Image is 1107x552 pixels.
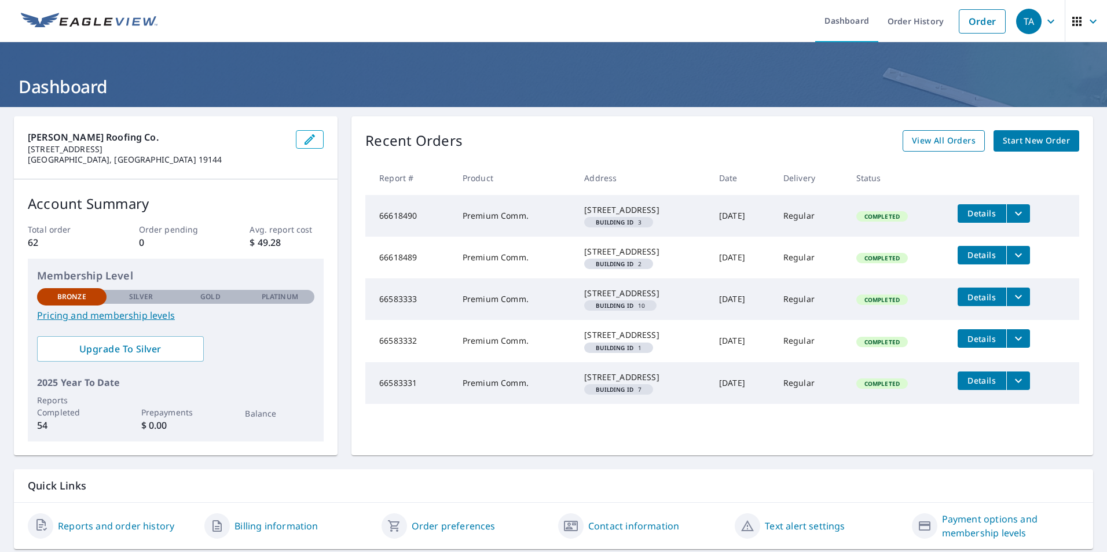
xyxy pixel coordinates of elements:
[250,223,324,235] p: Avg. report cost
[958,371,1006,390] button: detailsBtn-66583331
[1006,204,1030,223] button: filesDropdownBtn-66618490
[857,338,907,346] span: Completed
[765,519,845,533] a: Text alert settings
[250,235,324,249] p: $ 49.28
[589,387,648,392] span: 7
[958,329,1006,348] button: detailsBtn-66583332
[710,362,774,404] td: [DATE]
[453,320,575,362] td: Premium Comm.
[1006,246,1030,264] button: filesDropdownBtn-66618489
[365,362,453,404] td: 66583331
[596,345,633,351] em: Building ID
[584,288,701,299] div: [STREET_ADDRESS]
[453,161,575,195] th: Product
[774,362,847,404] td: Regular
[710,161,774,195] th: Date
[774,320,847,362] td: Regular
[847,161,948,195] th: Status
[965,375,999,386] span: Details
[139,223,213,235] p: Order pending
[28,130,287,144] p: [PERSON_NAME] Roofing Co.
[575,161,710,195] th: Address
[710,195,774,237] td: [DATE]
[774,161,847,195] th: Delivery
[589,219,648,225] span: 3
[37,418,107,432] p: 54
[589,261,648,267] span: 2
[365,320,453,362] td: 66583332
[453,237,575,278] td: Premium Comm.
[589,303,652,308] span: 10
[942,512,1079,540] a: Payment options and membership levels
[965,208,999,219] span: Details
[365,278,453,320] td: 66583333
[1006,329,1030,348] button: filesDropdownBtn-66583332
[774,278,847,320] td: Regular
[589,345,648,351] span: 1
[37,376,314,389] p: 2025 Year To Date
[857,296,907,304] span: Completed
[234,519,318,533] a: Billing information
[584,329,701,341] div: [STREET_ADDRESS]
[28,154,287,165] p: [GEOGRAPHIC_DATA], [GEOGRAPHIC_DATA] 19144
[453,278,575,320] td: Premium Comm.
[857,254,907,262] span: Completed
[596,387,633,392] em: Building ID
[139,235,213,249] p: 0
[37,394,107,418] p: Reports Completed
[412,519,496,533] a: Order preferences
[365,161,453,195] th: Report #
[141,406,211,418] p: Prepayments
[774,237,847,278] td: Regular
[596,219,633,225] em: Building ID
[365,237,453,278] td: 66618489
[1003,134,1070,148] span: Start New Order
[1016,9,1042,34] div: TA
[965,333,999,344] span: Details
[710,278,774,320] td: [DATE]
[857,212,907,220] span: Completed
[958,288,1006,306] button: detailsBtn-66583333
[774,195,847,237] td: Regular
[596,261,633,267] em: Building ID
[710,320,774,362] td: [DATE]
[584,204,701,216] div: [STREET_ADDRESS]
[37,308,314,322] a: Pricing and membership levels
[710,237,774,278] td: [DATE]
[28,479,1079,493] p: Quick Links
[129,292,153,302] p: Silver
[245,407,314,419] p: Balance
[857,380,907,388] span: Completed
[903,130,985,152] a: View All Orders
[58,519,174,533] a: Reports and order history
[994,130,1079,152] a: Start New Order
[584,371,701,383] div: [STREET_ADDRESS]
[28,193,324,214] p: Account Summary
[958,204,1006,223] button: detailsBtn-66618490
[912,134,976,148] span: View All Orders
[37,268,314,284] p: Membership Level
[14,75,1093,98] h1: Dashboard
[596,303,633,308] em: Building ID
[588,519,679,533] a: Contact information
[965,292,999,303] span: Details
[584,246,701,257] div: [STREET_ADDRESS]
[200,292,220,302] p: Gold
[365,195,453,237] td: 66618490
[262,292,298,302] p: Platinum
[965,249,999,260] span: Details
[28,223,102,235] p: Total order
[453,362,575,404] td: Premium Comm.
[365,130,463,152] p: Recent Orders
[1006,371,1030,390] button: filesDropdownBtn-66583331
[28,144,287,154] p: [STREET_ADDRESS]
[141,418,211,432] p: $ 0.00
[28,235,102,249] p: 62
[959,9,1006,34] a: Order
[37,336,204,362] a: Upgrade To Silver
[46,343,195,355] span: Upgrade To Silver
[1006,288,1030,306] button: filesDropdownBtn-66583333
[57,292,86,302] p: Bronze
[453,195,575,237] td: Premium Comm.
[21,13,157,30] img: EV Logo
